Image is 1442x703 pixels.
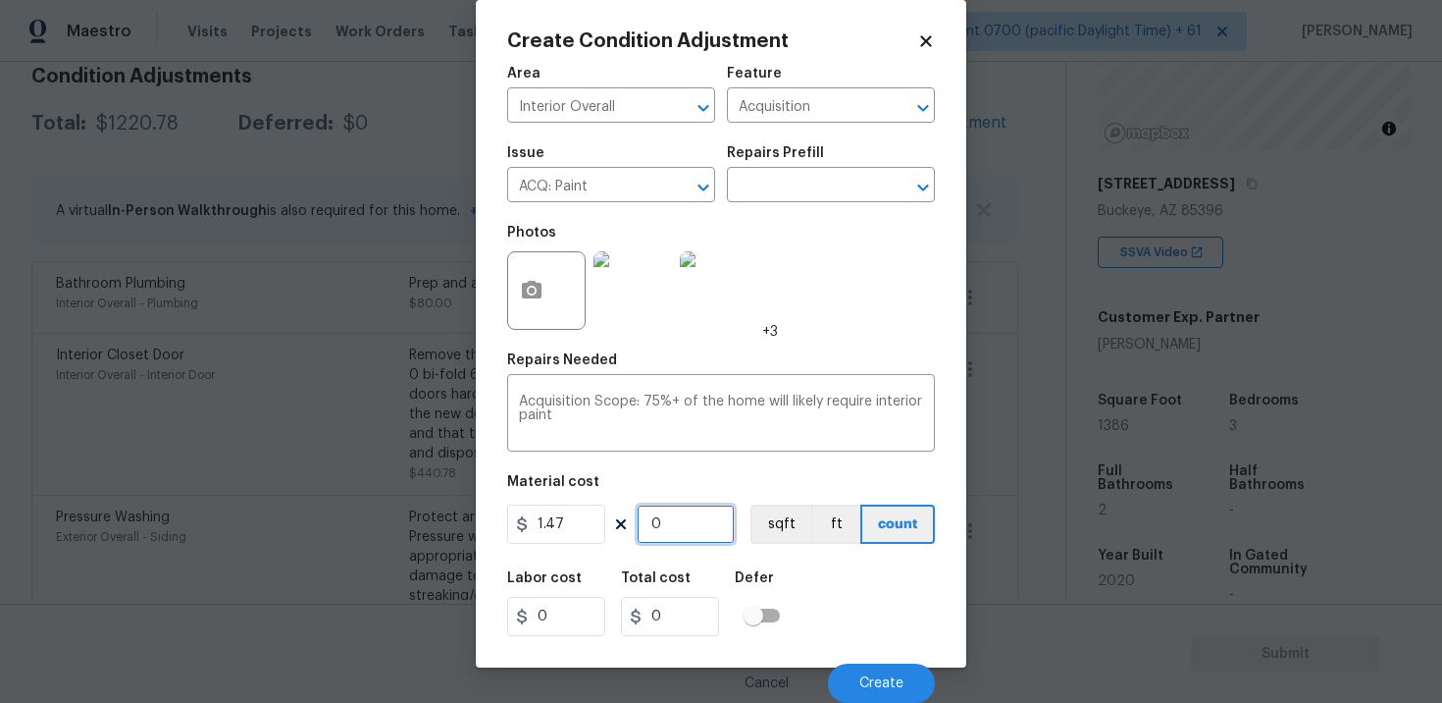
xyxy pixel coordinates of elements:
button: Open [690,174,717,201]
h5: Repairs Prefill [727,146,824,160]
h5: Repairs Needed [507,353,617,367]
button: Create [828,664,935,703]
h5: Photos [507,226,556,240]
button: Open [909,94,937,122]
h5: Feature [727,67,782,81]
span: Create [859,676,903,691]
button: ft [811,505,860,544]
h5: Labor cost [507,571,582,585]
h5: Issue [507,146,544,160]
button: sqft [750,505,811,544]
h5: Material cost [507,475,599,489]
button: Open [690,94,717,122]
h5: Area [507,67,541,81]
h5: Defer [735,571,774,585]
button: Cancel [713,664,820,703]
h2: Create Condition Adjustment [507,31,917,51]
h5: Total cost [621,571,691,585]
span: Cancel [745,676,789,691]
button: Open [909,174,937,201]
textarea: Acquisition Scope: 75%+ of the home will likely require interior paint [519,395,923,436]
button: count [860,505,935,544]
span: +3 [762,322,778,342]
